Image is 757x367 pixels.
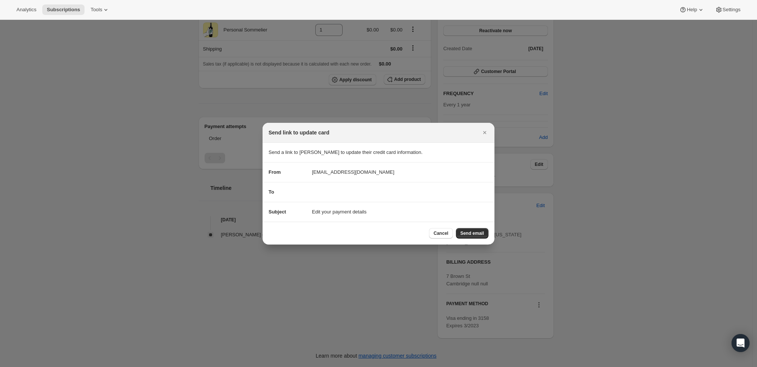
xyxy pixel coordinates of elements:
[269,189,274,195] span: To
[460,230,484,236] span: Send email
[711,4,745,15] button: Settings
[456,228,488,239] button: Send email
[312,208,367,216] span: Edit your payment details
[86,4,114,15] button: Tools
[269,149,488,156] p: Send a link to [PERSON_NAME] to update their credit card information.
[12,4,41,15] button: Analytics
[269,169,281,175] span: From
[429,228,453,239] button: Cancel
[675,4,709,15] button: Help
[312,169,394,176] span: [EMAIL_ADDRESS][DOMAIN_NAME]
[687,7,697,13] span: Help
[16,7,36,13] span: Analytics
[47,7,80,13] span: Subscriptions
[269,209,286,215] span: Subject
[723,7,741,13] span: Settings
[91,7,102,13] span: Tools
[433,230,448,236] span: Cancel
[479,127,490,138] button: Close
[42,4,85,15] button: Subscriptions
[732,334,750,352] div: Open Intercom Messenger
[269,129,330,136] h2: Send link to update card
